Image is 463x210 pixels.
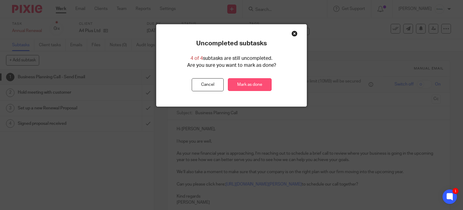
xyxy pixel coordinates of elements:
[191,56,203,61] span: 4 of 4
[228,78,272,91] a: Mark as done
[452,188,458,194] div: 1
[192,78,224,91] button: Cancel
[196,40,267,47] p: Uncompleted subtasks
[191,55,272,62] p: subtasks are still uncompleted.
[291,31,298,37] div: Close this dialog window
[187,62,276,69] p: Are you sure you want to mark as done?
